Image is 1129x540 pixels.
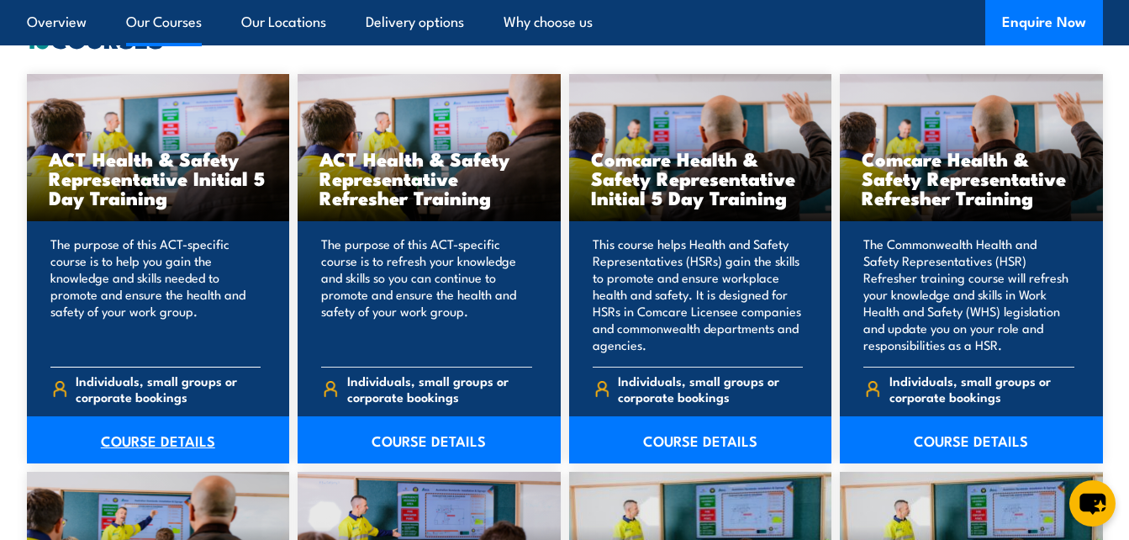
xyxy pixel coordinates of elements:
span: Individuals, small groups or corporate bookings [889,373,1074,405]
p: This course helps Health and Safety Representatives (HSRs) gain the skills to promote and ensure ... [593,236,804,353]
a: COURSE DETAILS [840,416,1103,463]
a: COURSE DETAILS [27,416,290,463]
p: The purpose of this ACT-specific course is to refresh your knowledge and skills so you can contin... [321,236,532,353]
h2: COURSES [27,27,1103,50]
h3: ACT Health & Safety Representative Refresher Training [319,149,539,207]
h3: Comcare Health & Safety Representative Refresher Training [862,149,1081,207]
a: COURSE DETAILS [569,416,832,463]
button: chat-button [1069,480,1116,527]
h3: Comcare Health & Safety Representative Initial 5 Day Training [591,149,810,207]
span: Individuals, small groups or corporate bookings [618,373,803,405]
h3: ACT Health & Safety Representative Initial 5 Day Training [49,149,268,207]
a: COURSE DETAILS [298,416,561,463]
span: Individuals, small groups or corporate bookings [76,373,261,405]
span: Individuals, small groups or corporate bookings [347,373,532,405]
p: The Commonwealth Health and Safety Representatives (HSR) Refresher training course will refresh y... [863,236,1074,353]
p: The purpose of this ACT-specific course is to help you gain the knowledge and skills needed to pr... [50,236,261,353]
